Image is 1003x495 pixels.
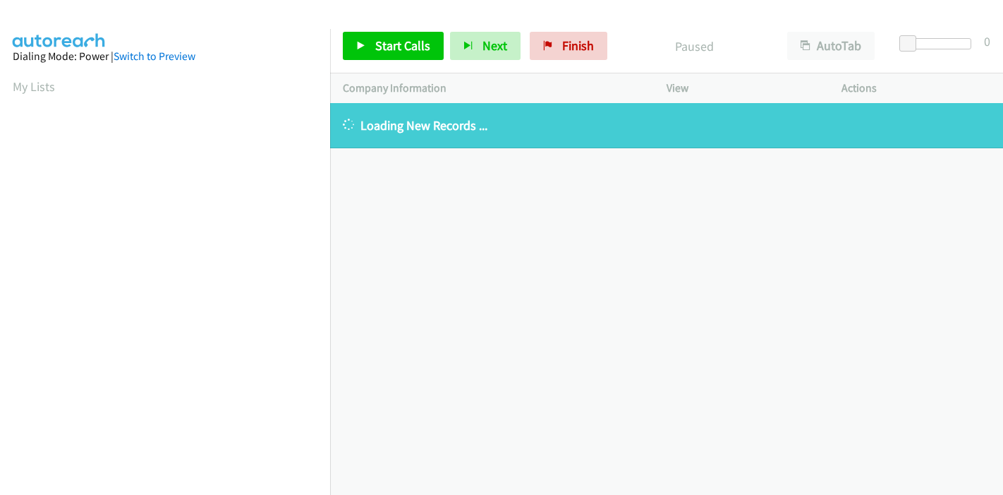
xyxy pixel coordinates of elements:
[787,32,875,60] button: AutoTab
[13,78,55,95] a: My Lists
[343,116,990,135] p: Loading New Records ...
[343,32,444,60] a: Start Calls
[562,37,594,54] span: Finish
[13,48,317,65] div: Dialing Mode: Power |
[450,32,521,60] button: Next
[114,49,195,63] a: Switch to Preview
[482,37,507,54] span: Next
[984,32,990,51] div: 0
[375,37,430,54] span: Start Calls
[343,80,641,97] p: Company Information
[906,38,971,49] div: Delay between calls (in seconds)
[626,37,762,56] p: Paused
[530,32,607,60] a: Finish
[667,80,816,97] p: View
[841,80,991,97] p: Actions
